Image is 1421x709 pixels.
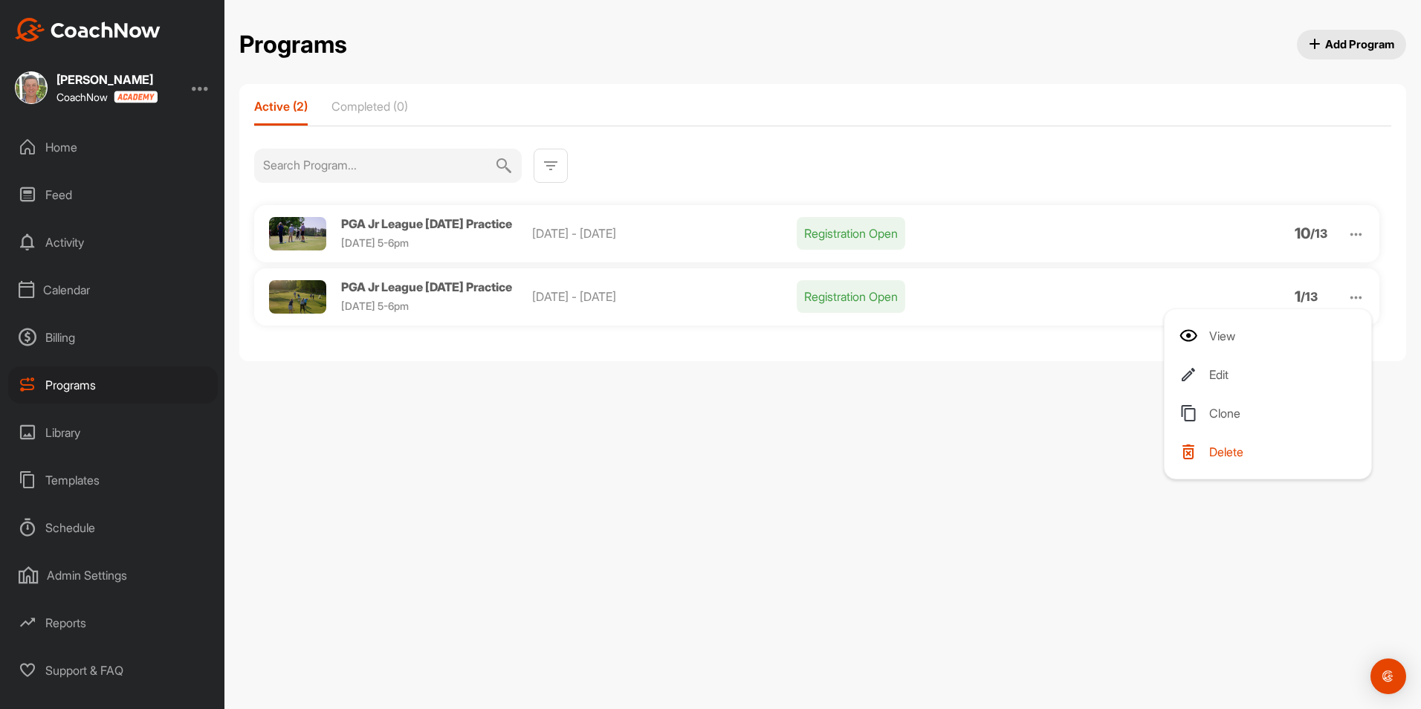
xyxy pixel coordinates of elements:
button: Add Program [1297,30,1407,59]
div: CoachNow [56,91,158,103]
img: arrow_down [1347,289,1365,306]
p: [DATE] - [DATE] [532,288,797,305]
p: Registration Open [797,217,905,250]
div: Support & FAQ [8,652,218,689]
span: Add Program [1309,36,1395,52]
span: [DATE] 5-6pm [341,300,409,312]
img: pencil [1179,366,1197,383]
input: Search Program... [263,149,495,181]
img: arrow_down [1347,226,1365,243]
div: Feed [8,176,218,213]
h2: Programs [239,30,347,59]
div: Activity [8,224,218,261]
div: Billing [8,319,218,356]
li: Clone [1179,401,1362,425]
p: 10 [1295,227,1310,239]
span: Delete [1209,446,1243,458]
p: / 13 [1301,291,1318,302]
p: / 13 [1310,227,1327,239]
span: PGA Jr League [DATE] Practice [341,216,512,231]
p: Completed (0) [331,99,408,114]
img: Profile picture [269,217,326,250]
div: Calendar [8,271,218,308]
div: Home [8,129,218,166]
div: Open Intercom Messenger [1370,658,1406,694]
div: Reports [8,604,218,641]
div: Admin Settings [8,557,218,594]
p: [DATE] - [DATE] [532,224,797,242]
img: bin [1179,443,1197,461]
img: svg+xml;base64,PHN2ZyB3aWR0aD0iMjQiIGhlaWdodD0iMjQiIHZpZXdCb3g9IjAgMCAyNCAyNCIgZmlsbD0ibm9uZSIgeG... [542,157,560,175]
li: View [1179,324,1362,348]
img: flag [1179,404,1197,422]
span: [DATE] 5-6pm [341,236,409,249]
div: Schedule [8,509,218,546]
li: Edit [1179,363,1362,386]
div: Templates [8,462,218,499]
img: svg+xml;base64,PHN2ZyB3aWR0aD0iMjQiIGhlaWdodD0iMjQiIHZpZXdCb3g9IjAgMCAyNCAyNCIgZmlsbD0ibm9uZSIgeG... [495,149,513,183]
p: Registration Open [797,280,905,313]
div: Programs [8,366,218,404]
img: square_c0e2c32ef8752ec6cc06712238412571.jpg [15,71,48,104]
img: CoachNow acadmey [114,91,158,103]
div: [PERSON_NAME] [56,74,158,85]
img: Profile picture [269,280,326,314]
img: CoachNow [15,18,161,42]
img: pencil [1179,329,1197,342]
div: Library [8,414,218,451]
p: Active (2) [254,99,308,114]
span: PGA Jr League [DATE] Practice [341,279,512,294]
p: 1 [1295,291,1301,302]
